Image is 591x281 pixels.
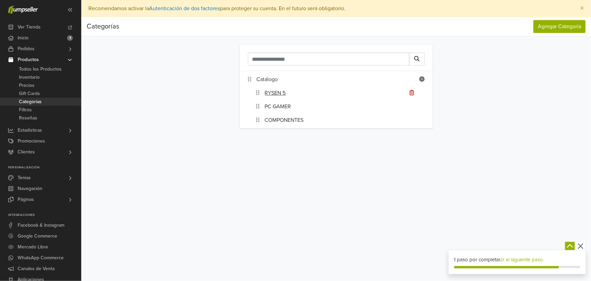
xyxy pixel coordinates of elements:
span: Categorías [87,20,119,33]
span: Reseñas [19,114,37,122]
span: WhatsApp Commerce [18,252,64,263]
span: Facebook & Instagram [18,220,64,231]
span: Páginas [18,194,34,205]
span: Gift Cards [19,90,40,98]
a: Autenticación de dos factores [149,5,220,12]
span: Canales de Venta [18,263,55,274]
span: Precios [19,81,35,90]
span: Mercado Libre [18,242,48,252]
span: 1 [67,35,73,41]
button: Close [573,0,591,17]
span: Google Commerce [18,231,57,242]
span: Promociones [18,136,45,147]
span: Inventario [19,73,40,81]
button: Agregar Categoría [533,20,586,33]
span: Categorías [19,98,42,106]
div: 1 paso por completar. [454,256,580,264]
span: Productos [18,54,39,65]
span: Pedidos [18,43,35,54]
span: Temas [18,172,31,183]
span: Filtros [19,106,32,114]
span: Ver Tienda [18,22,40,33]
span: Navegación [18,183,42,194]
a: PC GAMER [265,102,291,111]
span: Todos los Productos [19,65,62,73]
span: Clientes [18,147,35,157]
a: COMPONENTES [265,116,304,124]
p: Personalización [8,166,81,170]
a: RYSEN 5 [265,89,286,97]
a: Catálogo [257,75,278,83]
span: × [580,3,584,13]
p: Integraciones [8,213,81,217]
span: Inicio [18,33,28,43]
a: Ir al siguiente paso. [502,257,544,263]
span: Estadísticas [18,125,42,136]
